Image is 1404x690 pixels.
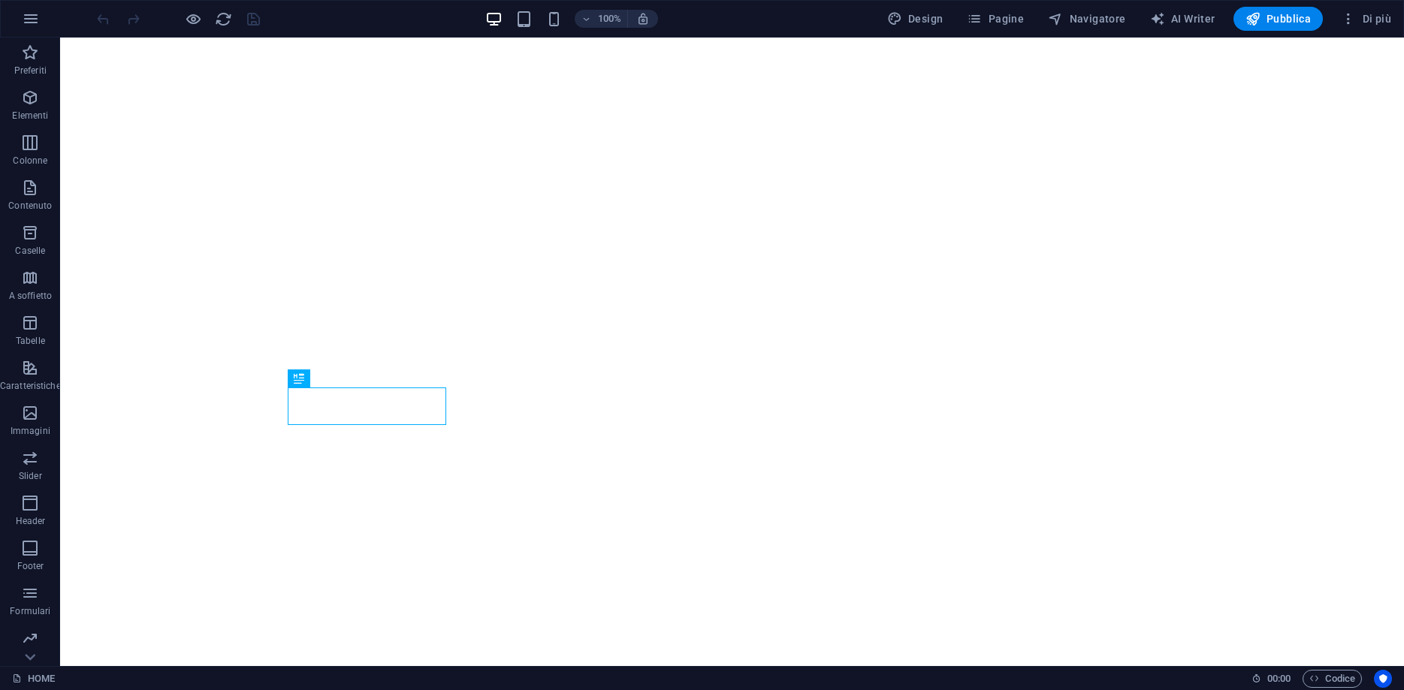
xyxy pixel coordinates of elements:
[961,7,1030,31] button: Pagine
[1267,670,1291,688] span: 00 00
[8,200,52,212] p: Contenuto
[16,335,45,347] p: Tabelle
[1042,7,1131,31] button: Navigatore
[17,560,44,572] p: Footer
[14,65,47,77] p: Preferiti
[597,10,621,28] h6: 100%
[881,7,950,31] button: Design
[1335,7,1397,31] button: Di più
[11,425,50,437] p: Immagini
[1144,7,1221,31] button: AI Writer
[1303,670,1362,688] button: Codice
[184,10,202,28] button: Clicca qui per lasciare la modalità di anteprima e continuare la modifica
[9,290,52,302] p: A soffietto
[16,515,46,527] p: Header
[1252,670,1291,688] h6: Tempo sessione
[214,10,232,28] button: reload
[1278,673,1280,684] span: :
[575,10,628,28] button: 100%
[1150,11,1215,26] span: AI Writer
[967,11,1024,26] span: Pagine
[13,155,47,167] p: Colonne
[12,110,48,122] p: Elementi
[1048,11,1125,26] span: Navigatore
[19,470,42,482] p: Slider
[15,245,45,257] p: Caselle
[887,11,944,26] span: Design
[881,7,950,31] div: Design (Ctrl+Alt+Y)
[1341,11,1391,26] span: Di più
[1374,670,1392,688] button: Usercentrics
[1309,670,1355,688] span: Codice
[12,670,55,688] a: Fai clic per annullare la selezione. Doppio clic per aprire le pagine
[10,605,50,617] p: Formulari
[1233,7,1324,31] button: Pubblica
[636,12,650,26] i: Quando ridimensioni, regola automaticamente il livello di zoom in modo che corrisponda al disposi...
[1245,11,1312,26] span: Pubblica
[215,11,232,28] i: Ricarica la pagina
